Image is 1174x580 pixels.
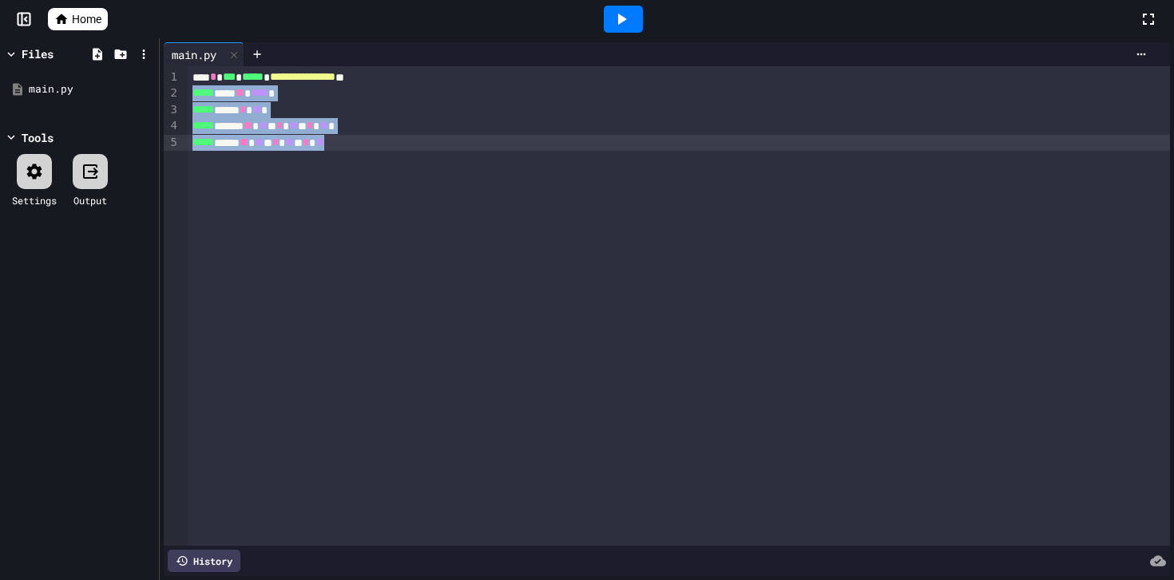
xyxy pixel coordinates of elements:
[48,8,108,30] a: Home
[72,11,101,27] span: Home
[164,46,224,63] div: main.py
[22,45,54,62] div: Files
[22,129,54,146] div: Tools
[164,42,244,66] div: main.py
[164,135,180,151] div: 5
[12,193,57,207] div: Settings
[164,85,180,101] div: 2
[73,193,107,207] div: Output
[164,118,180,134] div: 4
[168,550,240,572] div: History
[164,69,180,85] div: 1
[29,81,153,97] div: main.py
[164,102,180,118] div: 3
